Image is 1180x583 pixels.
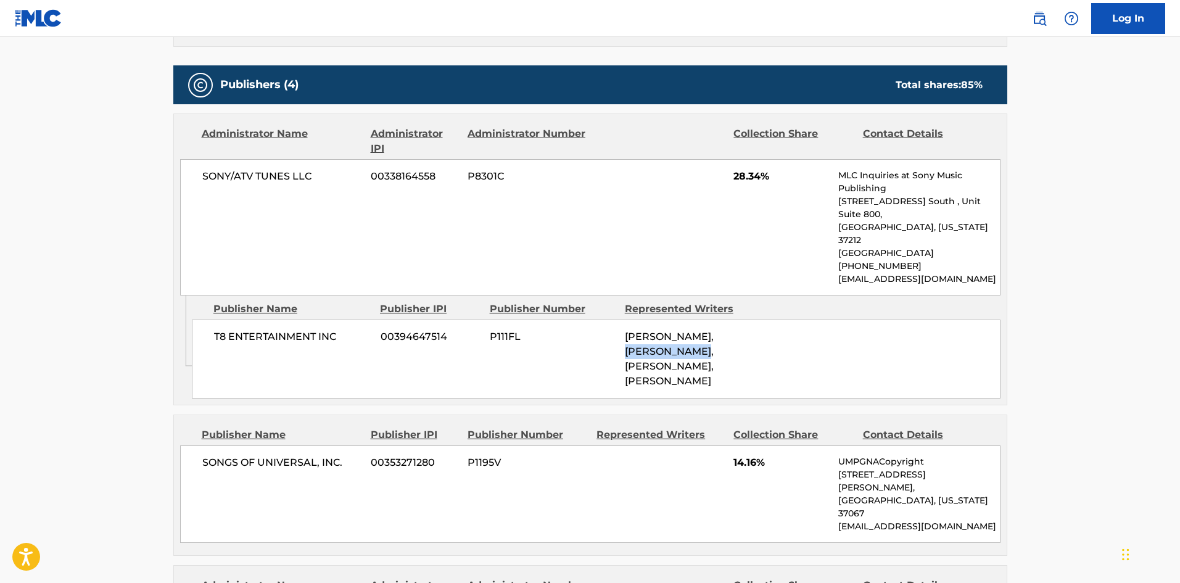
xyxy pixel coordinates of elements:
div: Help [1059,6,1084,31]
p: [EMAIL_ADDRESS][DOMAIN_NAME] [838,520,999,533]
p: [EMAIL_ADDRESS][DOMAIN_NAME] [838,273,999,286]
p: [STREET_ADDRESS][PERSON_NAME], [838,468,999,494]
div: Represented Writers [625,302,751,316]
span: SONY/ATV TUNES LLC [202,169,362,184]
a: Log In [1091,3,1165,34]
img: MLC Logo [15,9,62,27]
span: 00394647514 [381,329,481,344]
div: Drag [1122,536,1129,573]
div: Collection Share [733,126,853,156]
div: Publisher Name [202,428,361,442]
span: 00338164558 [371,169,458,184]
div: Administrator Name [202,126,361,156]
iframe: Chat Widget [1118,524,1180,583]
div: Administrator Number [468,126,587,156]
div: Publisher Name [213,302,371,316]
span: P8301C [468,169,587,184]
p: [STREET_ADDRESS] South , Unit Suite 800, [838,195,999,221]
span: SONGS OF UNIVERSAL, INC. [202,455,362,470]
p: [GEOGRAPHIC_DATA] [838,247,999,260]
img: search [1032,11,1047,26]
div: Collection Share [733,428,853,442]
h5: Publishers (4) [220,78,299,92]
span: [PERSON_NAME], [PERSON_NAME], [PERSON_NAME], [PERSON_NAME] [625,331,714,387]
div: Represented Writers [596,428,724,442]
div: Total shares: [896,78,983,93]
p: [GEOGRAPHIC_DATA], [US_STATE] 37067 [838,494,999,520]
img: Publishers [193,78,208,93]
span: P1195V [468,455,587,470]
p: [PHONE_NUMBER] [838,260,999,273]
div: Publisher IPI [371,428,458,442]
span: 28.34% [733,169,829,184]
div: Contact Details [863,126,983,156]
div: Administrator IPI [371,126,458,156]
a: Public Search [1027,6,1052,31]
span: 14.16% [733,455,829,470]
div: Publisher Number [490,302,616,316]
span: 00353271280 [371,455,458,470]
span: 85 % [961,79,983,91]
img: help [1064,11,1079,26]
p: UMPGNACopyright [838,455,999,468]
span: P111FL [490,329,616,344]
div: Publisher IPI [380,302,481,316]
span: T8 ENTERTAINMENT INC [214,329,371,344]
div: Contact Details [863,428,983,442]
div: Publisher Number [468,428,587,442]
p: [GEOGRAPHIC_DATA], [US_STATE] 37212 [838,221,999,247]
p: MLC Inquiries at Sony Music Publishing [838,169,999,195]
